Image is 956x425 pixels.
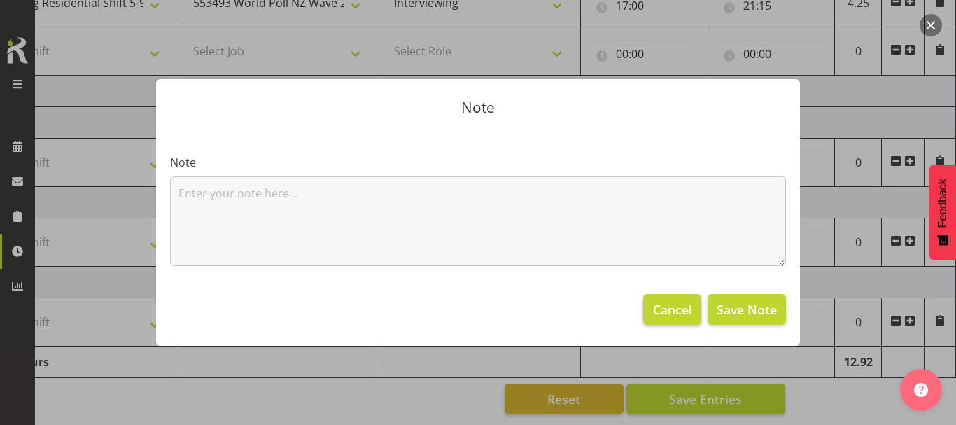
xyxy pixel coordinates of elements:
button: Save Note [708,294,786,325]
button: Feedback - Show survey [929,165,956,260]
span: Save Note [717,300,777,319]
label: Note [170,154,786,171]
p: Note [170,100,786,115]
img: help-xxl-2.png [914,383,928,397]
button: Cancel [643,294,701,325]
span: Feedback [936,179,949,228]
span: Cancel [653,300,692,319]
